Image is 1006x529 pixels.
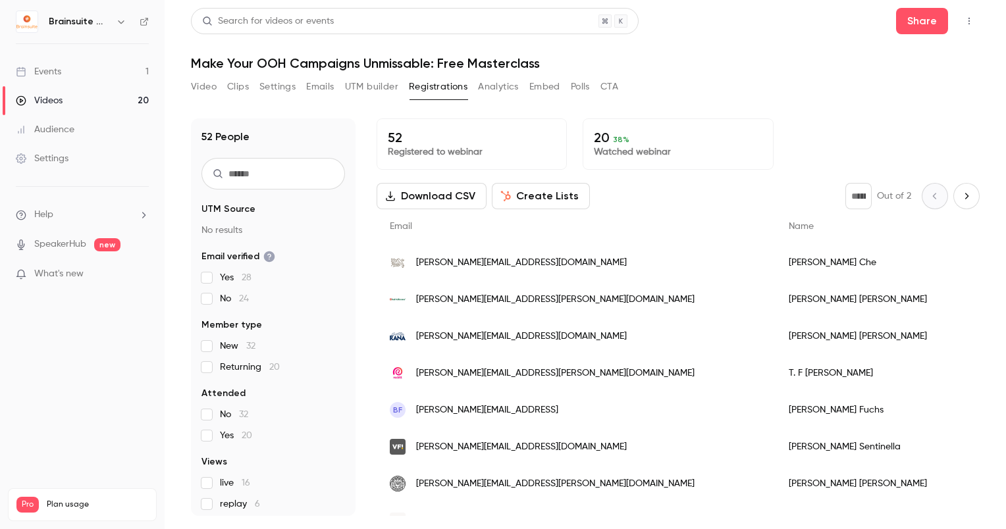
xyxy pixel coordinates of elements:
span: Yes [220,271,251,284]
div: Audience [16,123,74,136]
div: Events [16,65,61,78]
span: [PERSON_NAME][EMAIL_ADDRESS] [416,403,558,417]
p: 20 [594,130,762,145]
img: mastercard.com [390,513,406,528]
span: [PERSON_NAME][EMAIL_ADDRESS][DOMAIN_NAME] [416,440,627,454]
p: Out of 2 [877,189,911,203]
div: Videos [16,94,63,107]
button: Share [896,8,948,34]
span: 28 [242,273,251,282]
span: Yes [220,429,252,442]
button: Top Bar Actions [959,11,980,32]
span: [PERSON_NAME][EMAIL_ADDRESS][DOMAIN_NAME] [416,330,627,343]
span: 20 [242,431,252,440]
span: New [220,340,255,353]
button: Download CSV [377,183,487,209]
span: live [220,476,250,490]
span: Help [34,208,53,222]
span: Attended [201,387,246,400]
img: Brainsuite Webinars [16,11,38,32]
a: SpeakerHub [34,238,86,251]
div: [PERSON_NAME] Fuchs [776,391,969,428]
img: reckitt.com [390,365,406,381]
div: Settings [16,152,68,165]
button: Clips [227,76,249,97]
span: No [220,408,248,421]
p: Registered to webinar [388,145,556,159]
span: [PERSON_NAME][EMAIL_ADDRESS][PERSON_NAME][DOMAIN_NAME] [416,366,695,380]
span: 38 % [613,135,629,144]
span: What's new [34,267,84,281]
span: [PERSON_NAME][EMAIL_ADDRESS][PERSON_NAME][DOMAIN_NAME] [416,477,695,491]
button: Embed [529,76,560,97]
button: Emails [306,76,334,97]
p: Watched webinar [594,145,762,159]
img: giovannirana.de [390,328,406,344]
li: help-dropdown-opener [16,208,149,222]
iframe: Noticeable Trigger [133,268,149,280]
span: 20 [269,363,280,372]
button: UTM builder [345,76,398,97]
span: No [220,292,249,305]
span: Email [390,222,412,231]
button: Create Lists [492,183,590,209]
img: pizzaexpress.com [390,476,406,491]
button: Settings [259,76,296,97]
div: Search for videos or events [202,14,334,28]
span: new [94,238,120,251]
h1: 52 People [201,129,250,145]
img: v-f-g.com [390,439,406,455]
div: [PERSON_NAME] [PERSON_NAME] [776,281,969,318]
img: bad-heilbrunner.de [390,291,406,307]
div: [PERSON_NAME] [PERSON_NAME] [776,465,969,502]
span: UTM Source [201,203,255,216]
span: 32 [246,341,255,351]
div: [PERSON_NAME] [PERSON_NAME] [776,318,969,355]
span: Views [201,455,227,468]
img: nestle.com [390,255,406,270]
button: Polls [571,76,590,97]
span: Plan usage [47,499,148,510]
span: 16 [242,478,250,488]
div: T. F [PERSON_NAME] [776,355,969,391]
span: 6 [255,499,260,509]
h1: Make Your OOH Campaigns Unmissable: Free Masterclass [191,55,980,71]
span: Member type [201,318,262,332]
button: Video [191,76,217,97]
p: 52 [388,130,556,145]
button: Analytics [478,76,519,97]
div: [PERSON_NAME] Che [776,244,969,281]
span: [PERSON_NAME][EMAIL_ADDRESS][PERSON_NAME][DOMAIN_NAME] [416,293,695,307]
span: Email verified [201,250,275,263]
span: 32 [239,410,248,419]
h6: Brainsuite Webinars [49,15,111,28]
span: [PERSON_NAME][EMAIL_ADDRESS][DOMAIN_NAME] [416,514,627,528]
span: 24 [239,294,249,303]
span: Returning [220,361,280,374]
button: Next page [953,183,980,209]
span: [PERSON_NAME][EMAIL_ADDRESS][DOMAIN_NAME] [416,256,627,270]
button: CTA [600,76,618,97]
span: BF [393,404,402,416]
span: Name [789,222,814,231]
span: Pro [16,497,39,513]
button: Registrations [409,76,467,97]
div: [PERSON_NAME] Sentinella [776,428,969,465]
span: replay [220,497,260,511]
p: No results [201,224,345,237]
